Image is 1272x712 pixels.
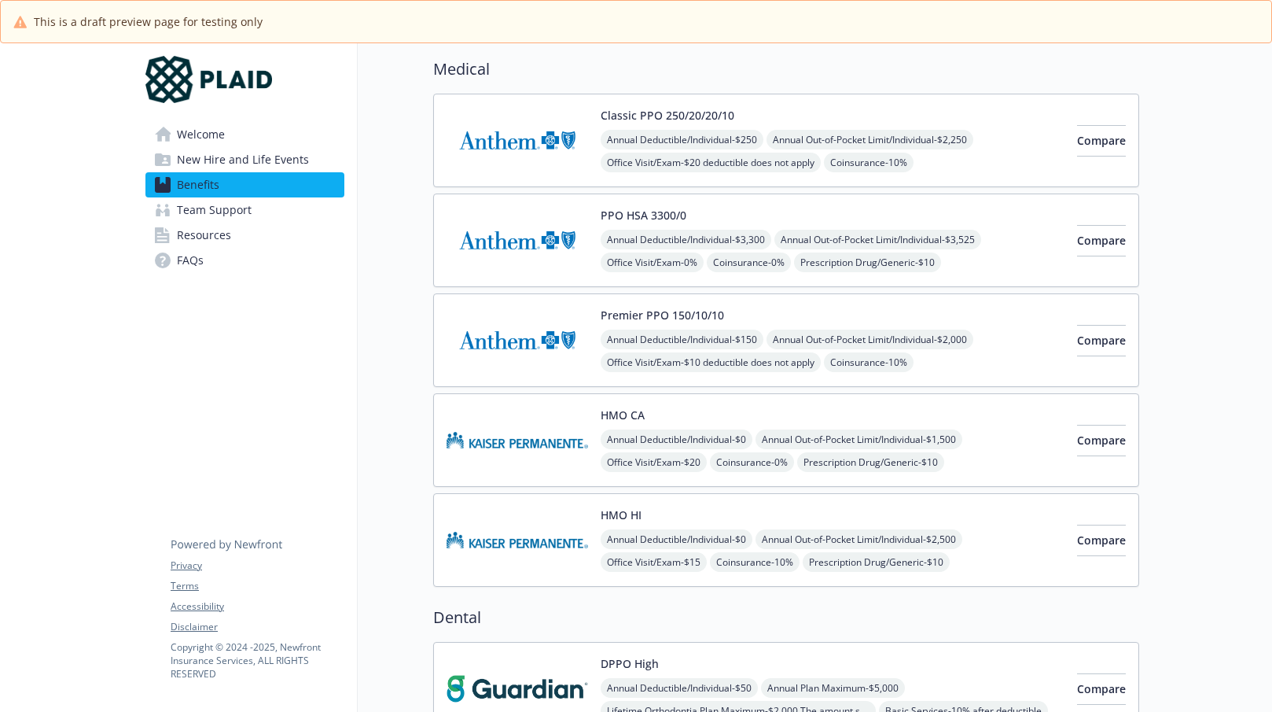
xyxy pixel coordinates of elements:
[1077,133,1126,148] span: Compare
[601,107,734,124] button: Classic PPO 250/20/20/10
[803,552,950,572] span: Prescription Drug/Generic - $10
[447,507,588,574] img: Kaiser Permanente of Hawaii carrier logo
[171,620,344,634] a: Disclaimer
[755,430,962,449] span: Annual Out-of-Pocket Limit/Individual - $1,500
[177,122,225,147] span: Welcome
[171,599,344,614] a: Accessibility
[34,13,263,30] span: This is a draft preview page for testing only
[601,330,763,349] span: Annual Deductible/Individual - $150
[1077,673,1126,705] button: Compare
[447,407,588,474] img: Kaiser Permanente Insurance Company carrier logo
[601,407,645,423] button: HMO CA
[177,248,204,273] span: FAQs
[601,207,686,223] button: PPO HSA 3300/0
[171,559,344,573] a: Privacy
[1077,233,1126,248] span: Compare
[145,172,344,197] a: Benefits
[767,330,973,349] span: Annual Out-of-Pocket Limit/Individual - $2,000
[601,678,758,698] span: Annual Deductible/Individual - $50
[1077,125,1126,157] button: Compare
[601,552,707,572] span: Office Visit/Exam - $15
[1077,681,1126,696] span: Compare
[601,230,771,249] span: Annual Deductible/Individual - $3,300
[710,552,800,572] span: Coinsurance - 10%
[177,147,309,172] span: New Hire and Life Events
[145,147,344,172] a: New Hire and Life Events
[601,307,724,323] button: Premier PPO 150/10/10
[447,207,588,274] img: Anthem Blue Cross carrier logo
[177,172,219,197] span: Benefits
[177,197,252,223] span: Team Support
[601,655,659,672] button: DPPO High
[601,507,642,523] button: HMO HI
[1077,225,1126,256] button: Compare
[797,452,944,472] span: Prescription Drug/Generic - $10
[1077,533,1126,548] span: Compare
[447,307,588,374] img: Anthem Blue Cross carrier logo
[145,197,344,223] a: Team Support
[824,352,914,372] span: Coinsurance - 10%
[433,606,1139,629] h2: Dental
[145,248,344,273] a: FAQs
[601,352,821,372] span: Office Visit/Exam - $10 deductible does not apply
[794,253,941,272] span: Prescription Drug/Generic - $10
[601,529,752,549] span: Annual Deductible/Individual - $0
[171,640,344,681] p: Copyright © 2024 - 2025 , Newfront Insurance Services, ALL RIGHTS RESERVED
[1077,333,1126,348] span: Compare
[447,107,588,174] img: Anthem Blue Cross carrier logo
[767,130,973,149] span: Annual Out-of-Pocket Limit/Individual - $2,250
[1077,433,1126,448] span: Compare
[710,452,794,472] span: Coinsurance - 0%
[1077,425,1126,456] button: Compare
[774,230,981,249] span: Annual Out-of-Pocket Limit/Individual - $3,525
[755,529,962,549] span: Annual Out-of-Pocket Limit/Individual - $2,500
[601,253,704,272] span: Office Visit/Exam - 0%
[177,223,231,248] span: Resources
[824,153,914,172] span: Coinsurance - 10%
[171,579,344,593] a: Terms
[601,153,821,172] span: Office Visit/Exam - $20 deductible does not apply
[145,223,344,248] a: Resources
[761,678,905,698] span: Annual Plan Maximum - $5,000
[601,452,707,472] span: Office Visit/Exam - $20
[1077,525,1126,556] button: Compare
[707,253,791,272] span: Coinsurance - 0%
[145,122,344,147] a: Welcome
[433,57,1139,81] h2: Medical
[601,130,763,149] span: Annual Deductible/Individual - $250
[1077,325,1126,356] button: Compare
[601,430,752,449] span: Annual Deductible/Individual - $0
